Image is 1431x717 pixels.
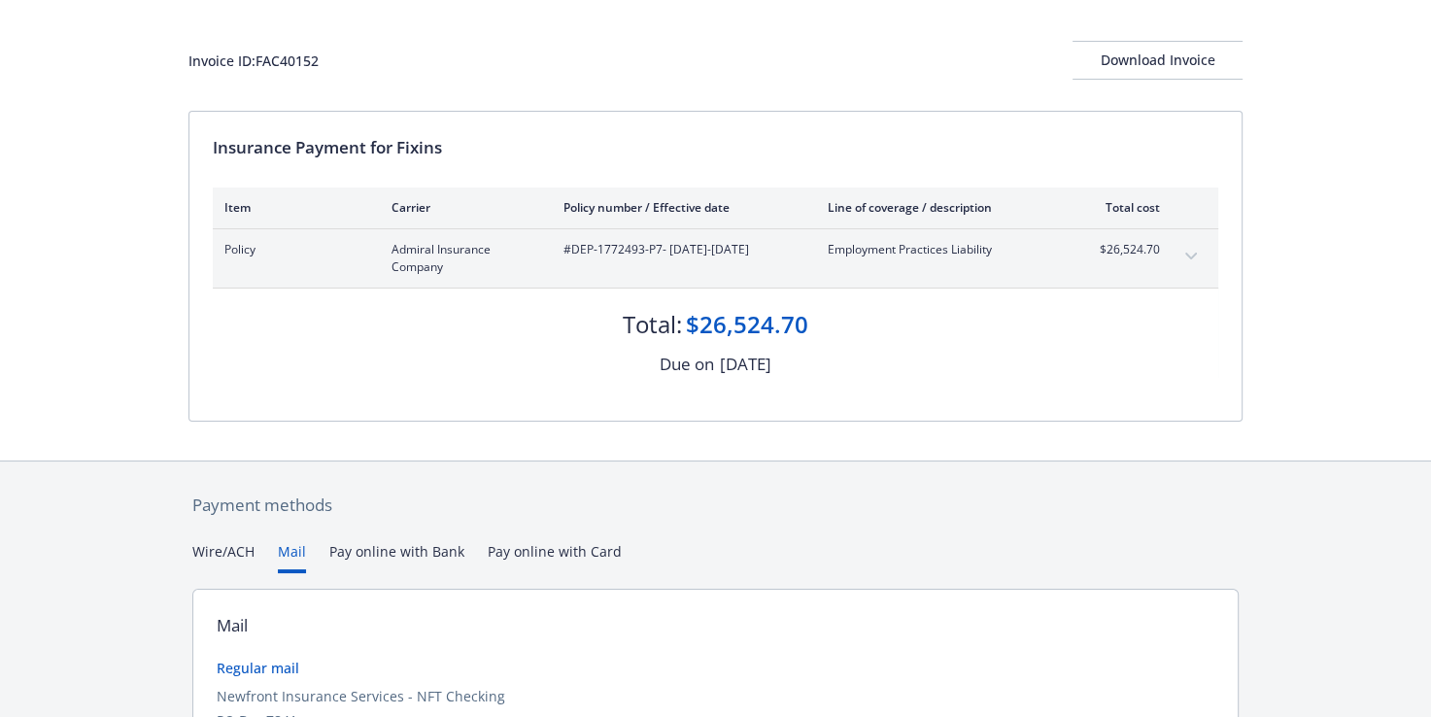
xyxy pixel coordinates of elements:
[563,241,797,258] span: #DEP-1772493-P7 - [DATE]-[DATE]
[192,493,1239,518] div: Payment methods
[392,199,532,216] div: Carrier
[828,199,1056,216] div: Line of coverage / description
[278,541,306,573] button: Mail
[1073,41,1243,80] button: Download Invoice
[1087,199,1160,216] div: Total cost
[720,352,771,377] div: [DATE]
[488,541,622,573] button: Pay online with Card
[563,199,797,216] div: Policy number / Effective date
[217,686,1214,706] div: Newfront Insurance Services - NFT Checking
[329,541,464,573] button: Pay online with Bank
[828,241,1056,258] span: Employment Practices Liability
[224,199,360,216] div: Item
[213,135,1218,160] div: Insurance Payment for Fixins
[1073,42,1243,79] div: Download Invoice
[224,241,360,258] span: Policy
[623,308,682,341] div: Total:
[392,241,532,276] span: Admiral Insurance Company
[686,308,808,341] div: $26,524.70
[217,658,1214,678] div: Regular mail
[192,541,255,573] button: Wire/ACH
[188,51,319,71] div: Invoice ID: FAC40152
[660,352,714,377] div: Due on
[217,613,248,638] div: Mail
[213,229,1218,288] div: PolicyAdmiral Insurance Company#DEP-1772493-P7- [DATE]-[DATE]Employment Practices Liability$26,52...
[1175,241,1207,272] button: expand content
[1087,241,1160,258] span: $26,524.70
